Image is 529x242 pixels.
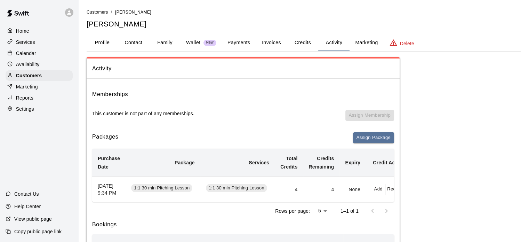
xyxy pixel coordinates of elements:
[92,90,128,99] h6: Memberships
[16,94,33,101] p: Reports
[87,9,108,15] a: Customers
[92,132,118,143] h6: Packages
[313,206,329,216] div: 5
[373,160,407,165] b: Credit Actions
[6,93,73,103] a: Reports
[92,64,394,73] span: Activity
[92,220,394,229] h6: Bookings
[186,39,201,46] p: Wallet
[87,8,521,16] nav: breadcrumb
[92,177,126,202] th: [DATE] 9:34 PM
[6,104,73,114] a: Settings
[6,59,73,70] a: Availability
[92,149,412,202] table: simple table
[149,34,181,51] button: Family
[14,216,52,223] p: View public page
[16,61,40,68] p: Availability
[16,72,42,79] p: Customers
[175,160,195,165] b: Package
[309,156,334,170] b: Credits Remaining
[14,203,41,210] p: Help Center
[371,184,385,195] button: Add
[249,160,269,165] b: Services
[275,177,303,202] td: 4
[115,10,151,15] span: [PERSON_NAME]
[87,34,521,51] div: basic tabs example
[275,208,310,214] p: Rows per page:
[318,34,350,51] button: Activity
[303,177,340,202] td: 4
[6,81,73,92] a: Marketing
[350,34,383,51] button: Marketing
[16,106,34,112] p: Settings
[206,185,267,192] span: 1:1 30 min Pitching Lesson
[400,40,414,47] p: Delete
[6,26,73,36] a: Home
[131,186,195,192] a: 1:1 30 min Pitching Lesson
[87,34,118,51] button: Profile
[14,228,62,235] p: Copy public page link
[6,70,73,81] a: Customers
[222,34,256,51] button: Payments
[6,48,73,58] a: Calendar
[280,156,297,170] b: Total Credits
[16,50,36,57] p: Calendar
[14,190,39,197] p: Contact Us
[111,8,112,16] li: /
[385,184,407,195] button: Redeem
[87,10,108,15] span: Customers
[131,185,192,192] span: 1:1 30 min Pitching Lesson
[6,37,73,47] a: Services
[203,40,216,45] span: New
[118,34,149,51] button: Contact
[98,156,120,170] b: Purchase Date
[345,110,394,127] span: You don't have any memberships
[16,83,38,90] p: Marketing
[87,19,521,29] h5: [PERSON_NAME]
[340,208,359,214] p: 1–1 of 1
[345,160,360,165] b: Expiry
[256,34,287,51] button: Invoices
[353,132,394,143] button: Assign Package
[16,28,29,34] p: Home
[287,34,318,51] button: Credits
[16,39,35,46] p: Services
[339,177,366,202] td: None
[92,110,194,117] p: This customer is not part of any memberships.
